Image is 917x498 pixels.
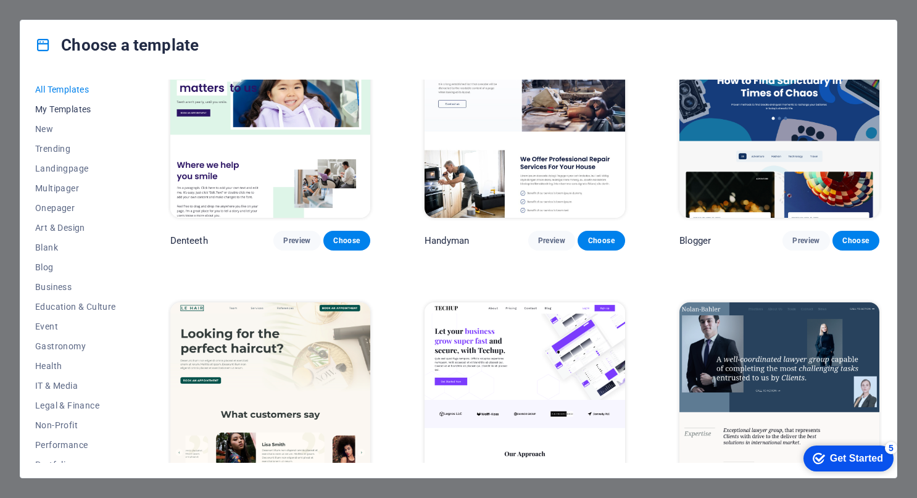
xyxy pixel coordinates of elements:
button: Choose [578,231,624,251]
span: Onepager [35,203,116,213]
span: Preview [792,236,819,246]
button: Event [35,317,116,336]
span: Blog [35,262,116,272]
span: Legal & Finance [35,400,116,410]
span: Preview [538,236,565,246]
span: Health [35,361,116,371]
button: Health [35,356,116,376]
button: Business [35,277,116,297]
h4: Choose a template [35,35,199,55]
button: Landingpage [35,159,116,178]
span: IT & Media [35,381,116,391]
button: Trending [35,139,116,159]
span: Choose [333,236,360,246]
img: Blogger [679,33,879,218]
span: All Templates [35,85,116,94]
span: Landingpage [35,164,116,173]
span: Choose [587,236,615,246]
button: Portfolio [35,455,116,475]
button: Gastronomy [35,336,116,356]
img: Nolan-Bahler [679,302,879,487]
span: Non-Profit [35,420,116,430]
button: Preview [782,231,829,251]
span: Performance [35,440,116,450]
img: Le Hair [170,302,370,487]
img: Denteeth [170,33,370,218]
span: Event [35,322,116,331]
span: Gastronomy [35,341,116,351]
button: Blank [35,238,116,257]
button: New [35,119,116,139]
button: Onepager [35,198,116,218]
button: All Templates [35,80,116,99]
button: Multipager [35,178,116,198]
p: Handyman [425,234,469,247]
span: Portfolio [35,460,116,470]
button: Non-Profit [35,415,116,435]
iframe: To enrich screen reader interactions, please activate Accessibility in Grammarly extension settings [794,439,898,476]
button: IT & Media [35,376,116,396]
span: Art & Design [35,223,116,233]
span: Education & Culture [35,302,116,312]
button: Choose [832,231,879,251]
button: Preview [273,231,320,251]
img: Handyman [425,33,624,218]
span: My Templates [35,104,116,114]
span: Choose [842,236,869,246]
button: Art & Design [35,218,116,238]
span: Trending [35,144,116,154]
span: Blank [35,243,116,252]
span: Business [35,282,116,292]
span: Preview [283,236,310,246]
button: Legal & Finance [35,396,116,415]
p: Denteeth [170,234,208,247]
p: Blogger [679,234,712,247]
button: Preview [528,231,575,251]
span: Multipager [35,183,116,193]
button: Education & Culture [35,297,116,317]
img: TechUp [425,302,624,487]
button: My Templates [35,99,116,119]
button: Performance [35,435,116,455]
button: Blog [35,257,116,277]
span: New [35,124,116,134]
button: Choose [323,231,370,251]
